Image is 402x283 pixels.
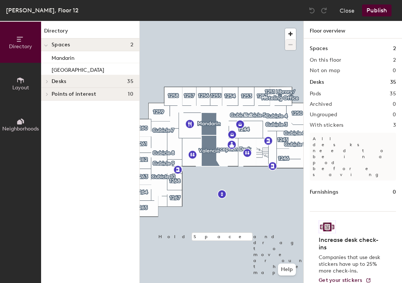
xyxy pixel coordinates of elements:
[393,68,396,74] h2: 0
[390,78,396,86] h1: 35
[52,42,70,48] span: Spaces
[2,126,39,132] span: Neighborhoods
[393,122,396,128] h2: 3
[320,7,328,14] img: Redo
[130,42,133,48] span: 2
[9,43,32,50] span: Directory
[310,122,344,128] h2: With stickers
[393,112,396,118] h2: 0
[12,84,29,91] span: Layout
[310,68,340,74] h2: Not on map
[127,79,133,84] span: 35
[6,6,78,15] div: [PERSON_NAME], Floor 12
[310,101,332,107] h2: Archived
[310,91,321,97] h2: Pods
[41,27,139,39] h1: Directory
[310,133,396,181] p: All desks need to be in a pod before saving
[304,21,402,39] h1: Floor overview
[393,188,396,196] h1: 0
[52,65,104,73] p: [GEOGRAPHIC_DATA]
[310,78,324,86] h1: Desks
[278,264,296,276] button: Help
[319,236,383,251] h4: Increase desk check-ins
[310,188,338,196] h1: Furnishings
[319,254,383,274] p: Companies that use desk stickers have up to 25% more check-ins.
[308,7,316,14] img: Undo
[362,4,392,16] button: Publish
[340,4,355,16] button: Close
[393,101,396,107] h2: 0
[310,112,337,118] h2: Ungrouped
[52,91,96,97] span: Points of interest
[319,221,336,233] img: Sticker logo
[393,44,396,53] h1: 2
[52,53,74,61] p: Mandarin
[52,79,66,84] span: Desks
[128,91,133,97] span: 10
[393,57,396,63] h2: 2
[310,44,328,53] h1: Spaces
[310,57,341,63] h2: On this floor
[390,91,396,97] h2: 35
